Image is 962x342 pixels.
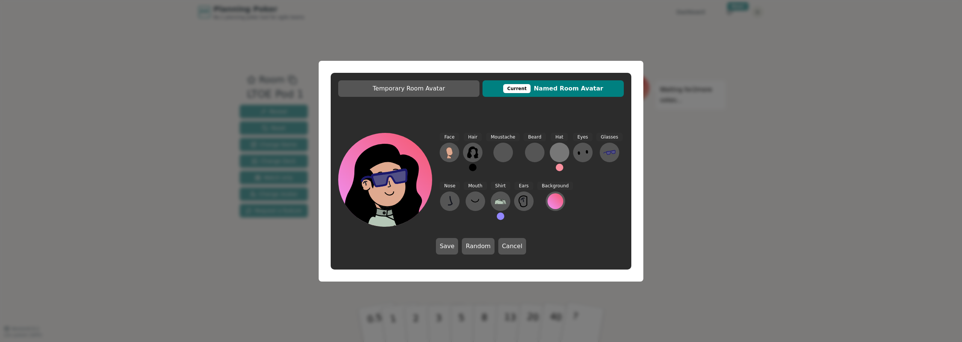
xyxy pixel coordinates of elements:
span: Hair [464,133,482,142]
span: Mouth [464,182,487,190]
span: Eyes [573,133,593,142]
span: Glasses [596,133,623,142]
span: Face [440,133,459,142]
button: Cancel [498,238,526,255]
span: Shirt [491,182,510,190]
button: Random [462,238,494,255]
span: Hat [551,133,568,142]
span: Temporary Room Avatar [342,84,476,93]
div: This avatar will be displayed in dedicated rooms [503,84,531,93]
span: Nose [440,182,460,190]
button: Save [436,238,458,255]
span: Moustache [486,133,520,142]
button: CurrentNamed Room Avatar [483,80,624,97]
button: Temporary Room Avatar [338,80,479,97]
span: Named Room Avatar [486,84,620,93]
span: Ears [514,182,533,190]
span: Background [537,182,573,190]
span: Beard [523,133,546,142]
